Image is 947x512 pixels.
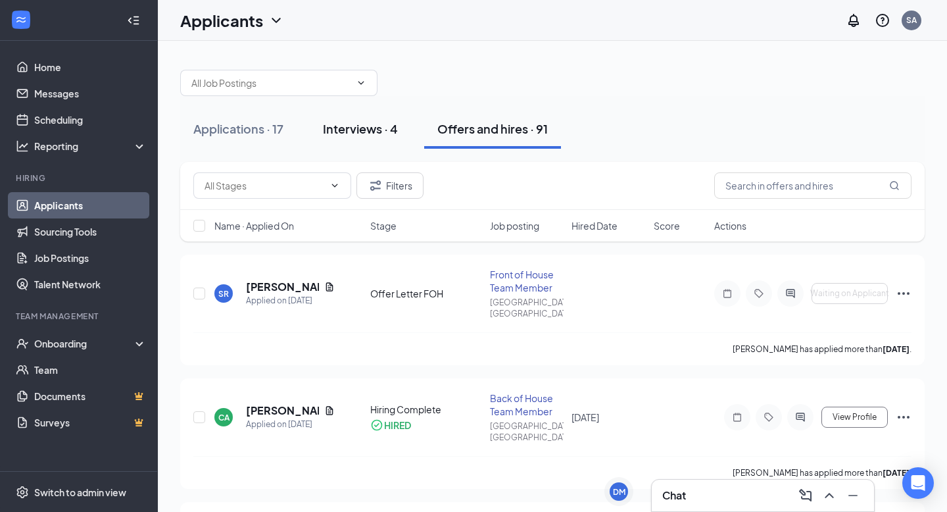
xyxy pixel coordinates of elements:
[356,172,424,199] button: Filter Filters
[370,419,383,432] svg: CheckmarkCircle
[798,488,813,503] svg: ComposeMessage
[662,488,686,503] h3: Chat
[906,14,917,26] div: SA
[34,357,147,383] a: Team
[16,486,29,499] svg: Settings
[490,392,564,418] div: Back of House Team Member
[819,485,840,506] button: ChevronUp
[845,488,861,503] svg: Minimize
[16,172,144,184] div: Hiring
[16,311,144,322] div: Team Management
[180,9,263,32] h1: Applicants
[324,405,335,416] svg: Document
[127,14,140,27] svg: Collapse
[896,409,911,425] svg: Ellipses
[368,178,383,193] svg: Filter
[714,172,911,199] input: Search in offers and hires
[193,120,283,137] div: Applications · 17
[218,412,230,423] div: CA
[875,13,890,28] svg: QuestionInfo
[34,383,147,409] a: DocumentsCrown
[34,245,147,271] a: Job Postings
[34,54,147,80] a: Home
[883,468,910,478] b: [DATE]
[490,421,564,443] div: [GEOGRAPHIC_DATA], [GEOGRAPHIC_DATA]
[812,283,888,304] button: Waiting on Applicant
[795,485,816,506] button: ComposeMessage
[613,486,625,498] div: DM
[16,337,29,350] svg: UserCheck
[571,219,618,232] span: Hired Date
[490,219,539,232] span: Job posting
[751,288,767,299] svg: Tag
[437,120,548,137] div: Offers and hires · 91
[654,219,680,232] span: Score
[191,76,351,90] input: All Job Postings
[370,287,481,300] div: Offer Letter FOH
[324,282,335,292] svg: Document
[733,344,911,355] p: [PERSON_NAME] has applied more than .
[370,219,397,232] span: Stage
[810,289,889,298] span: Waiting on Applicant
[761,412,777,422] svg: Tag
[246,418,335,431] div: Applied on [DATE]
[34,218,147,245] a: Sourcing Tools
[214,219,294,232] span: Name · Applied On
[902,467,934,499] div: Open Intercom Messenger
[34,107,147,133] a: Scheduling
[34,337,135,350] div: Onboarding
[246,294,335,307] div: Applied on [DATE]
[384,419,411,432] div: HIRED
[370,403,481,416] div: Hiring Complete
[218,288,229,299] div: SR
[205,178,324,193] input: All Stages
[729,412,745,422] svg: Note
[356,78,366,88] svg: ChevronDown
[490,297,564,319] div: [GEOGRAPHIC_DATA], [GEOGRAPHIC_DATA]
[714,219,746,232] span: Actions
[889,180,900,191] svg: MagnifyingGlass
[34,192,147,218] a: Applicants
[833,413,877,422] span: View Profile
[34,140,147,153] div: Reporting
[34,80,147,107] a: Messages
[490,268,564,294] div: Front of House Team Member
[821,407,888,428] button: View Profile
[329,180,340,191] svg: ChevronDown
[34,409,147,436] a: SurveysCrown
[821,488,837,503] svg: ChevronUp
[792,412,808,422] svg: ActiveChat
[246,403,319,418] h5: [PERSON_NAME]
[719,288,735,299] svg: Note
[783,288,798,299] svg: ActiveChat
[846,13,862,28] svg: Notifications
[323,120,398,137] div: Interviews · 4
[883,344,910,354] b: [DATE]
[571,411,599,423] span: [DATE]
[246,280,319,294] h5: [PERSON_NAME]
[733,467,911,478] p: [PERSON_NAME] has applied more than .
[14,13,28,26] svg: WorkstreamLogo
[268,13,284,28] svg: ChevronDown
[896,286,911,301] svg: Ellipses
[34,271,147,297] a: Talent Network
[842,485,863,506] button: Minimize
[34,486,126,499] div: Switch to admin view
[16,140,29,153] svg: Analysis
